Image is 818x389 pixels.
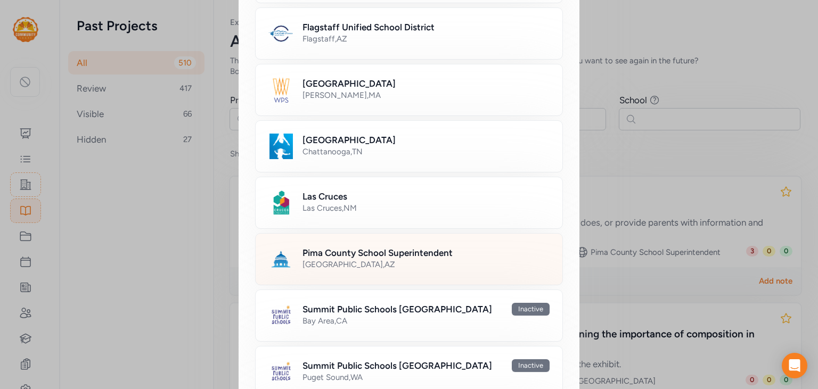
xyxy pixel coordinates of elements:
div: Chattanooga , TN [302,146,550,157]
img: Logo [268,21,294,46]
h2: [GEOGRAPHIC_DATA] [302,77,396,90]
div: Inactive [512,303,550,316]
div: Las Cruces , NM [302,203,550,213]
img: Logo [268,303,294,328]
div: Open Intercom Messenger [782,353,807,378]
div: [PERSON_NAME] , MA [302,90,550,101]
h2: Flagstaff Unified School District [302,21,435,34]
h2: Las Cruces [302,190,347,203]
div: [GEOGRAPHIC_DATA] , AZ [302,259,550,270]
h2: [GEOGRAPHIC_DATA] [302,134,396,146]
img: Logo [268,134,294,159]
img: Logo [268,190,294,216]
div: Inactive [512,359,550,372]
h2: Pima County School Superintendent [302,246,453,259]
div: Puget Sound , WA [302,372,550,383]
h2: Summit Public Schools [GEOGRAPHIC_DATA] [302,359,492,372]
div: Flagstaff , AZ [302,34,550,44]
div: Bay Area , CA [302,316,550,326]
img: Logo [268,359,294,385]
h2: Summit Public Schools [GEOGRAPHIC_DATA] [302,303,492,316]
img: Logo [268,77,294,103]
img: Logo [268,246,294,272]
